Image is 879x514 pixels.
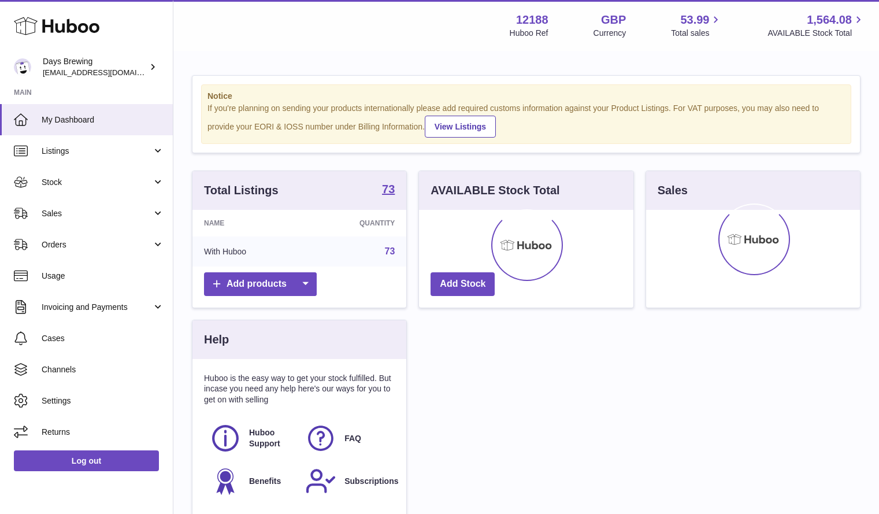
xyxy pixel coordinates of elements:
[305,465,389,497] a: Subscriptions
[431,183,559,198] h3: AVAILABLE Stock Total
[43,68,170,77] span: [EMAIL_ADDRESS][DOMAIN_NAME]
[14,450,159,471] a: Log out
[42,114,164,125] span: My Dashboard
[204,332,229,347] h3: Help
[210,423,294,454] a: Huboo Support
[249,427,292,449] span: Huboo Support
[42,177,152,188] span: Stock
[807,12,852,28] span: 1,564.08
[510,28,548,39] div: Huboo Ref
[207,91,845,102] strong: Notice
[382,183,395,195] strong: 73
[767,28,865,39] span: AVAILABLE Stock Total
[42,208,152,219] span: Sales
[601,12,626,28] strong: GBP
[204,272,317,296] a: Add products
[431,272,495,296] a: Add Stock
[42,364,164,375] span: Channels
[42,302,152,313] span: Invoicing and Payments
[42,271,164,282] span: Usage
[658,183,688,198] h3: Sales
[192,210,305,236] th: Name
[192,236,305,267] td: With Huboo
[382,183,395,197] a: 73
[204,373,395,406] p: Huboo is the easy way to get your stock fulfilled. But incase you need any help here's our ways f...
[42,427,164,438] span: Returns
[425,116,496,138] a: View Listings
[671,28,722,39] span: Total sales
[204,183,279,198] h3: Total Listings
[305,423,389,454] a: FAQ
[43,56,147,78] div: Days Brewing
[594,28,626,39] div: Currency
[767,12,865,39] a: 1,564.08 AVAILABLE Stock Total
[42,333,164,344] span: Cases
[516,12,548,28] strong: 12188
[42,239,152,250] span: Orders
[42,146,152,157] span: Listings
[42,395,164,406] span: Settings
[14,58,31,76] img: helena@daysbrewing.com
[344,433,361,444] span: FAQ
[210,465,294,497] a: Benefits
[680,12,709,28] span: 53.99
[207,103,845,138] div: If you're planning on sending your products internationally please add required customs informati...
[385,246,395,256] a: 73
[305,210,406,236] th: Quantity
[249,476,281,487] span: Benefits
[671,12,722,39] a: 53.99 Total sales
[344,476,398,487] span: Subscriptions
